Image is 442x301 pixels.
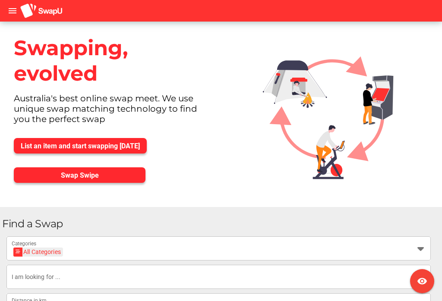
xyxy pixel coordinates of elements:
div: All Categories [16,248,61,257]
img: aSD8y5uGLpzPJLYTcYcjNu3laj1c05W5KWf0Ds+Za8uybjssssuu+yyyy677LKX2n+PWMSDJ9a87AAAAABJRU5ErkJggg== [20,3,63,19]
input: I am looking for ... [12,265,426,289]
h1: Find a Swap [2,217,435,230]
span: List an item and start swapping [DATE] [21,142,140,150]
div: Australia's best online swap meet. We use unique swap matching technology to find you the perfect... [7,93,221,131]
button: Swap Swipe [14,167,145,183]
img: Graphic.svg [256,29,414,189]
span: Swap Swipe [61,171,99,179]
i: menu [7,6,18,16]
i: visibility [417,276,427,286]
button: List an item and start swapping [DATE] [14,138,147,154]
div: Swapping, evolved [7,28,221,93]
